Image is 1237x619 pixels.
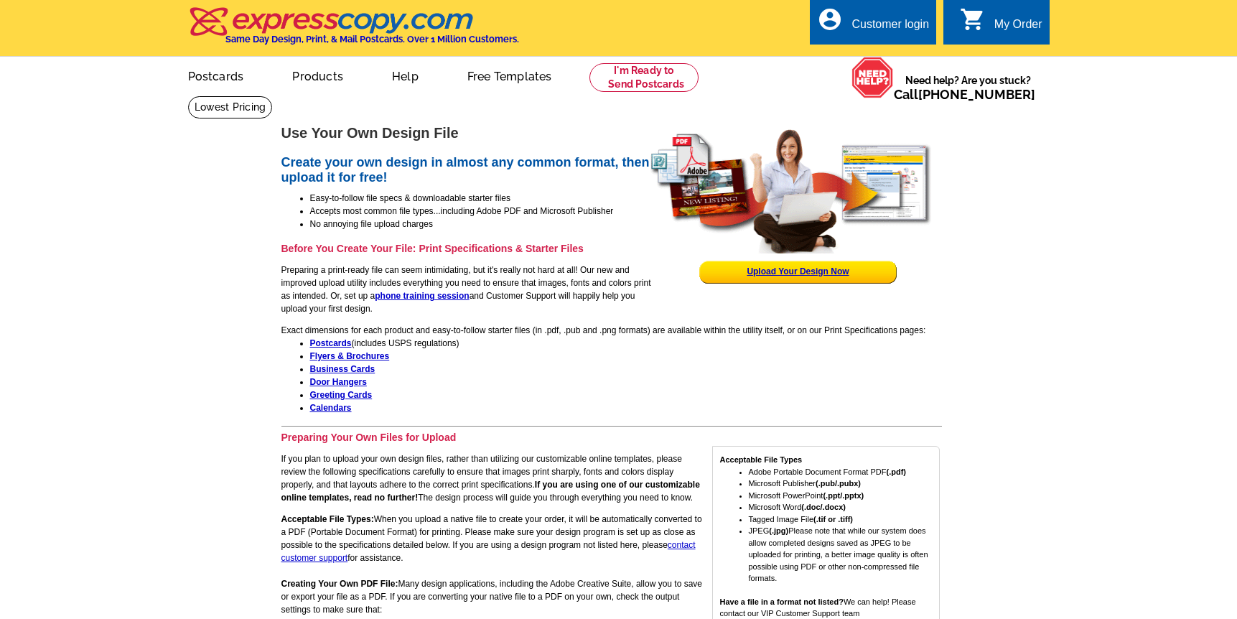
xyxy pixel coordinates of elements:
[369,58,442,92] a: Help
[886,467,905,476] strong: (.pdf)
[823,491,864,500] strong: (.ppt/.pptx)
[894,87,1035,102] span: Call
[281,579,398,589] strong: Creating Your Own PDF File:
[310,338,352,348] a: Postcards
[281,540,696,563] a: contact customer support
[749,525,932,585] li: JPEG Please note that while our system does allow completed designs saved as JPEG to be uploaded ...
[851,18,929,38] div: Customer login
[310,205,942,218] li: Accepts most common file types...including Adobe PDF and Microsoft Publisher
[310,192,942,205] li: Easy-to-follow file specs & downloadable starter files
[281,155,942,186] h2: Create your own design in almost any common format, then upload it for free!
[188,17,519,45] a: Same Day Design, Print, & Mail Postcards. Over 1 Million Customers.
[720,597,844,606] strong: Have a file in a format not listed?
[269,58,366,92] a: Products
[994,18,1042,38] div: My Order
[281,452,942,504] p: If you plan to upload your own design files, rather than utilizing our customizable online templa...
[650,128,933,253] img: upload your own design
[817,16,929,34] a: account_circle Customer login
[281,126,942,141] h1: Use Your Own Design File
[720,455,803,464] strong: Acceptable File Types
[816,479,861,488] strong: (.pub/.pubx)
[281,243,584,254] strong: Before You Create Your File: Print Specifications & Starter Files
[281,264,942,315] p: Preparing a print-ready file can seem intimidating, but it's really not hard at all! Our new and ...
[310,377,367,387] a: Door Hangers
[749,490,932,502] li: Microsoft PowerPoint
[310,364,375,374] a: Business Cards
[749,513,932,526] li: Tagged Image File
[894,73,1042,102] span: Need help? Are you stuck?
[749,501,932,513] li: Microsoft Word
[851,57,894,98] img: help
[281,514,374,524] strong: Acceptable File Types:
[801,503,846,511] strong: (.doc/.docx)
[375,291,469,301] a: phone training session
[749,466,932,478] li: Adobe Portable Document Format PDF
[310,351,390,361] a: Flyers & Brochures
[310,337,942,350] li: (includes USPS regulations)
[310,218,942,231] li: No annoying file upload charges
[165,58,267,92] a: Postcards
[444,58,575,92] a: Free Templates
[747,266,849,276] a: Upload Your Design Now
[225,34,519,45] h4: Same Day Design, Print, & Mail Postcards. Over 1 Million Customers.
[749,478,932,490] li: Microsoft Publisher
[310,403,352,413] a: Calendars
[813,515,853,523] strong: (.tif or .tiff)
[310,390,373,400] a: Greeting Cards
[281,480,700,503] strong: If you are using one of our customizable online templates, read no further!
[960,16,1042,34] a: shopping_cart My Order
[918,87,1035,102] a: [PHONE_NUMBER]
[960,6,986,32] i: shopping_cart
[281,431,942,444] h3: Preparing Your Own Files for Upload
[817,6,843,32] i: account_circle
[769,526,788,535] strong: (.jpg)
